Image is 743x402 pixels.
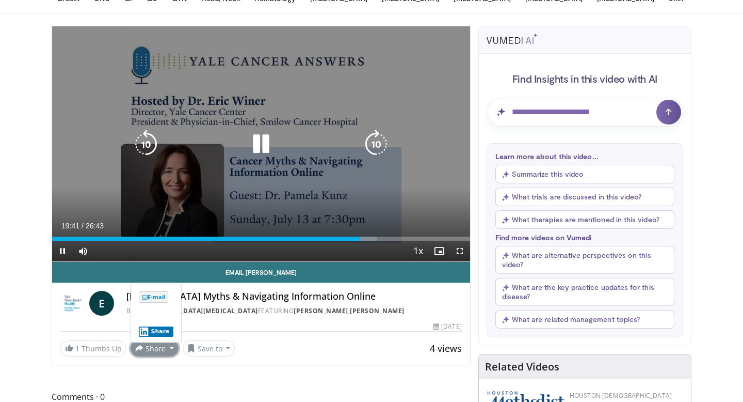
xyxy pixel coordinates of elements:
[495,278,674,306] button: What are the key practice updates for this disease?
[126,306,462,316] div: By FEATURING ,
[430,342,462,354] span: 4 views
[52,241,73,261] button: Pause
[350,306,405,315] a: [PERSON_NAME]
[52,262,470,283] a: Email [PERSON_NAME]
[433,322,461,331] div: [DATE]
[52,26,470,262] video-js: Video Player
[139,291,168,303] span: E-mail
[183,340,235,357] button: Save to
[570,391,672,400] a: Houston [DEMOGRAPHIC_DATA]
[487,34,537,44] img: vumedi-ai-logo.svg
[408,241,429,261] button: Playback Rate
[487,72,683,85] h4: Find Insights in this video with AI
[60,341,126,357] a: 1 Thumbs Up
[487,98,683,127] input: Question for AI
[495,152,674,161] p: Learn more about this video...
[134,306,258,315] a: [GEOGRAPHIC_DATA][MEDICAL_DATA]
[449,241,470,261] button: Fullscreen
[75,344,79,353] span: 1
[495,210,674,229] button: What therapies are mentioned in this video?
[126,291,462,302] h4: [MEDICAL_DATA] Myths & Navigating Information Online
[73,241,93,261] button: Mute
[61,222,79,230] span: 19:41
[495,233,674,242] p: Find more videos on Vumedi
[429,241,449,261] button: Enable picture-in-picture mode
[139,327,173,337] button: Share
[60,291,85,316] img: Yale Cancer Center
[52,237,470,241] div: Progress Bar
[495,310,674,329] button: What are related management topics?
[89,291,114,316] a: E
[294,306,348,315] a: [PERSON_NAME]
[131,340,179,357] button: Share
[495,246,674,274] button: What are alternative perspectives on this video?
[495,188,674,206] button: What trials are discussed in this video?
[86,222,104,230] span: 26:43
[139,308,173,318] iframe: X Post Button
[495,165,674,183] button: Summarize this video
[485,361,559,373] h4: Related Videos
[139,290,168,302] a: E-mail
[82,222,84,230] span: /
